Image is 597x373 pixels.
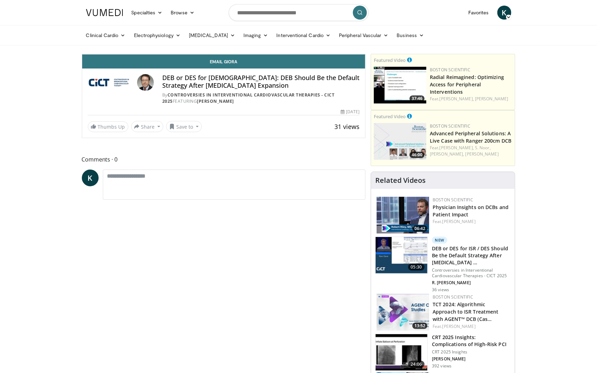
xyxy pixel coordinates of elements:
a: [MEDICAL_DATA] [185,28,239,42]
a: [PERSON_NAME] [197,98,234,104]
p: New [432,237,447,244]
img: c038ed19-16d5-403f-b698-1d621e3d3fd1.150x105_q85_crop-smart_upscale.jpg [374,67,426,103]
button: Save to [166,121,202,132]
a: S. Noor, [475,145,491,151]
a: Clinical Cardio [82,28,130,42]
a: [PERSON_NAME], [440,145,474,151]
a: Browse [166,6,199,20]
div: Feat. [430,145,512,157]
a: 46:00 [374,123,426,160]
a: [PERSON_NAME] [442,323,476,329]
a: Physician Insights on DCBs and Patient Impact [433,204,509,218]
a: K [497,6,511,20]
span: 31 views [334,122,360,131]
img: Avatar [137,74,154,91]
p: [PERSON_NAME] [432,356,511,362]
span: Comments 0 [82,155,366,164]
span: 24:06 [408,361,425,368]
a: 37:46 [374,67,426,103]
div: Feat. [430,96,512,102]
img: 01ccff62-7464-4a9a-a1ef-b5dbe761bfa5.150x105_q85_crop-smart_upscale.jpg [376,237,427,273]
img: 3d4c4166-a96d-499e-9f9b-63b7ac983da6.png.150x105_q85_crop-smart_upscale.png [377,197,429,234]
p: R. [PERSON_NAME] [432,280,511,286]
a: Boston Scientific [433,294,473,300]
a: Boston Scientific [430,67,470,73]
a: Advanced Peripheral Solutions: A Live Case with Ranger 200cm DCB [430,130,511,144]
h4: Related Videos [375,176,426,185]
span: 46:00 [410,152,425,158]
span: 06:42 [412,225,427,232]
a: Peripheral Vascular [335,28,392,42]
p: CRT 2025 Insights [432,349,511,355]
a: K [82,170,99,186]
a: [PERSON_NAME] [465,151,499,157]
a: Favorites [464,6,493,20]
a: Specialties [127,6,167,20]
img: e2da8e4d-ee57-40f0-a4dc-78538309bdad.150x105_q85_crop-smart_upscale.jpg [376,334,427,371]
span: 37:46 [410,95,425,102]
h3: CRT 2025 Insights: Complications of High-Risk PCI [432,334,511,348]
img: af9da20d-90cf-472d-9687-4c089bf26c94.150x105_q85_crop-smart_upscale.jpg [374,123,426,160]
span: 13:52 [412,323,427,329]
a: Electrophysiology [130,28,185,42]
a: Imaging [239,28,272,42]
img: f19ba915-fb55-4575-9834-06b7ebf0c3bb.150x105_q85_crop-smart_upscale.jpg [377,294,429,331]
div: Feat. [433,323,509,330]
p: 36 views [432,287,449,293]
small: Featured Video [374,113,406,120]
p: 392 views [432,363,452,369]
div: Feat. [433,218,509,225]
img: Controversies in Interventional Cardiovascular Therapies - CICT 2025 [88,74,134,91]
span: 05:30 [408,264,425,271]
a: [PERSON_NAME] [475,96,508,102]
div: By FEATURING [162,92,360,105]
a: [PERSON_NAME], [430,151,464,157]
button: Share [131,121,164,132]
a: [PERSON_NAME] [442,218,476,224]
a: Interventional Cardio [272,28,335,42]
a: Business [393,28,428,42]
video-js: Video Player [82,54,365,55]
a: Email Giora [82,55,365,69]
img: VuMedi Logo [86,9,123,16]
a: Thumbs Up [88,121,128,132]
a: Boston Scientific [433,197,473,203]
a: 06:42 [377,197,429,234]
a: TCT 2024: Algorithmic Approach to ISR Treatment with AGENT™ DCB (Cas… [433,301,499,322]
a: 24:06 CRT 2025 Insights: Complications of High-Risk PCI CRT 2025 Insights [PERSON_NAME] 392 views [375,334,511,371]
h3: DEB or DES for ISR / DES Should Be the Default Strategy After [MEDICAL_DATA] … [432,245,511,266]
small: Featured Video [374,57,406,63]
input: Search topics, interventions [229,4,369,21]
a: 13:52 [377,294,429,331]
h4: DEB or DES for [DEMOGRAPHIC_DATA]: DEB Should Be the Default Strategy After [MEDICAL_DATA] Expansion [162,74,360,89]
div: [DATE] [341,109,360,115]
a: Controversies in Interventional Cardiovascular Therapies - CICT 2025 [162,92,335,104]
a: 05:30 New DEB or DES for ISR / DES Should Be the Default Strategy After [MEDICAL_DATA] … Controve... [375,237,511,293]
a: [PERSON_NAME], [440,96,474,102]
p: Controversies in Interventional Cardiovascular Therapies - CICT 2025 [432,267,511,279]
a: Radial Reimagined: Optimizing Access for Peripheral Interventions [430,74,504,95]
a: Boston Scientific [430,123,470,129]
